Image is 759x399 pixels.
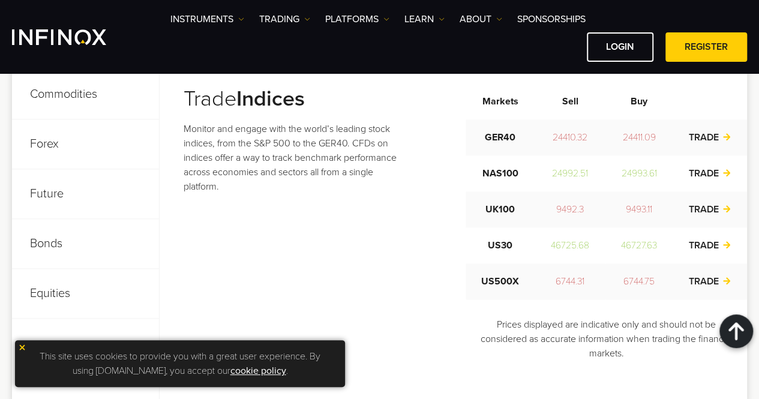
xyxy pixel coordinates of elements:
th: Sell [535,83,605,119]
td: 6744.31 [535,263,605,299]
a: PLATFORMS [325,12,389,26]
a: INFINOX Logo [12,29,134,45]
td: 46727.63 [605,227,673,263]
p: This site uses cookies to provide you with a great user experience. By using [DOMAIN_NAME], you a... [21,346,339,381]
th: Buy [605,83,673,119]
td: 9493.11 [605,191,673,227]
td: US500X [466,263,535,299]
a: Instruments [170,12,244,26]
td: 9492.3 [535,191,605,227]
a: Learn [404,12,445,26]
td: UK100 [466,191,535,227]
p: Bonds [12,219,159,269]
p: Commodities [12,70,159,119]
a: ABOUT [460,12,502,26]
td: 24993.61 [605,155,673,191]
p: Prices displayed are indicative only and should not be considered as accurate information when tr... [466,317,748,361]
td: US30 [466,227,535,263]
h3: Trade [184,86,409,112]
img: yellow close icon [18,343,26,352]
a: TRADE [689,167,731,179]
a: SPONSORSHIPS [517,12,586,26]
p: Forex [12,119,159,169]
strong: Indices [236,86,305,112]
a: TRADE [689,239,731,251]
p: Future [12,169,159,219]
td: 24992.51 [535,155,605,191]
td: GER40 [466,119,535,155]
p: Equities [12,269,159,319]
a: TRADE [689,275,731,287]
a: REGISTER [665,32,747,62]
th: Markets [466,83,535,119]
td: 6744.75 [605,263,673,299]
td: 24410.32 [535,119,605,155]
a: TRADE [689,131,731,143]
td: NAS100 [466,155,535,191]
td: 24411.09 [605,119,673,155]
p: Monitor and engage with the world’s leading stock indices, from the S&P 500 to the GER40. CFDs on... [184,122,409,194]
a: TRADE [689,203,731,215]
a: cookie policy [230,365,286,377]
a: TRADING [259,12,310,26]
a: LOGIN [587,32,653,62]
td: 46725.68 [535,227,605,263]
